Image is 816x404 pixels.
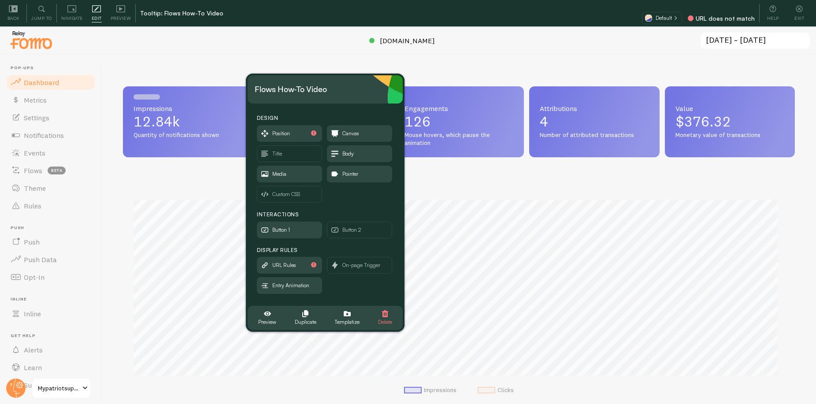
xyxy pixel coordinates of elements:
[5,376,96,394] a: Support
[404,115,513,129] p: 126
[24,363,42,372] span: Learn
[540,115,649,129] p: 4
[5,251,96,268] a: Push Data
[675,113,731,130] span: $376.32
[675,131,784,139] span: Monetary value of transactions
[24,96,47,104] span: Metrics
[24,166,42,175] span: Flows
[404,131,513,147] span: Mouse hovers, which pause the animation
[404,386,456,394] li: Impressions
[5,233,96,251] a: Push
[5,162,96,179] a: Flows beta
[134,131,242,139] span: Quantity of notifications shown
[32,378,91,399] a: Mypatriotsupply
[24,255,57,264] span: Push Data
[5,197,96,215] a: Rules
[404,105,513,112] span: Engagements
[24,201,41,210] span: Rules
[5,305,96,322] a: Inline
[5,91,96,109] a: Metrics
[540,105,649,112] span: Attributions
[134,115,242,129] p: 12.84k
[11,297,96,302] span: Inline
[5,179,96,197] a: Theme
[5,359,96,376] a: Learn
[540,131,649,139] span: Number of attributed transactions
[675,105,784,112] span: Value
[48,167,66,174] span: beta
[38,383,80,393] span: Mypatriotsupply
[24,148,45,157] span: Events
[24,131,64,140] span: Notifications
[5,126,96,144] a: Notifications
[11,225,96,231] span: Push
[5,268,96,286] a: Opt-In
[24,309,41,318] span: Inline
[11,65,96,71] span: Pop-ups
[5,109,96,126] a: Settings
[9,29,53,51] img: fomo-relay-logo-orange.svg
[478,386,514,394] li: Clicks
[11,333,96,339] span: Get Help
[134,105,242,112] span: Impressions
[24,184,46,193] span: Theme
[24,78,59,87] span: Dashboard
[24,113,49,122] span: Settings
[24,273,45,282] span: Opt-In
[5,341,96,359] a: Alerts
[24,345,43,354] span: Alerts
[5,74,96,91] a: Dashboard
[5,144,96,162] a: Events
[24,237,40,246] span: Push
